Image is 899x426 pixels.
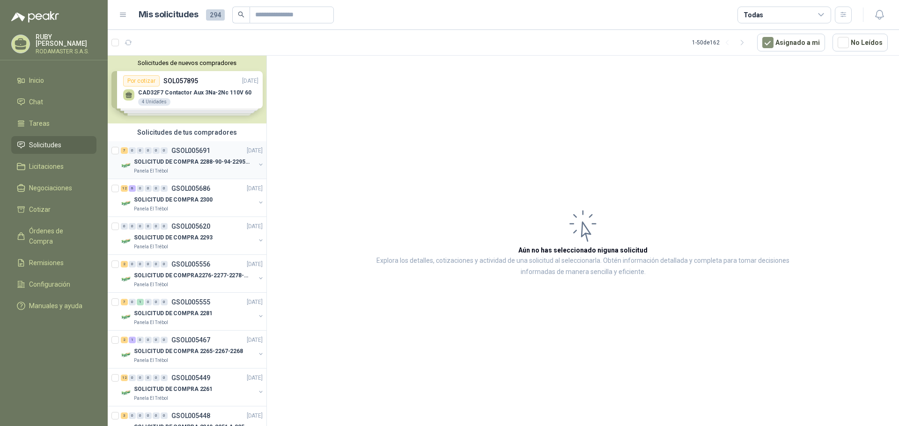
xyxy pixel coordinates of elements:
[36,49,96,54] p: RODAMASTER S.A.S.
[134,385,213,394] p: SOLICITUD DE COMPRA 2261
[137,412,144,419] div: 0
[121,349,132,361] img: Company Logo
[137,223,144,230] div: 0
[29,258,64,268] span: Remisiones
[171,147,210,154] p: GSOL005691
[171,223,210,230] p: GSOL005620
[171,185,210,192] p: GSOL005686
[145,337,152,343] div: 0
[11,11,59,22] img: Logo peakr
[153,261,160,267] div: 0
[145,299,152,305] div: 0
[153,185,160,192] div: 0
[29,226,88,246] span: Órdenes de Compra
[108,56,266,123] div: Solicitudes de nuevos compradoresPor cotizarSOL057895[DATE] CAD32F7 Contactor Aux 3Na-2Nc 110V 60...
[171,261,210,267] p: GSOL005556
[11,93,96,111] a: Chat
[121,183,265,213] a: 12 6 0 0 0 0 GSOL005686[DATE] Company LogoSOLICITUD DE COMPRA 2300Panela El Trébol
[121,145,265,175] a: 7 0 0 0 0 0 GSOL005691[DATE] Company LogoSOLICITUD DE COMPRA 2288-90-94-2295-96-2301-02-04Panela ...
[161,412,168,419] div: 0
[129,299,136,305] div: 0
[171,375,210,381] p: GSOL005449
[121,274,132,285] img: Company Logo
[247,184,263,193] p: [DATE]
[171,412,210,419] p: GSOL005448
[145,147,152,154] div: 0
[121,412,128,419] div: 3
[161,299,168,305] div: 0
[134,357,168,364] p: Panela El Trébol
[247,222,263,231] p: [DATE]
[145,223,152,230] div: 0
[11,275,96,293] a: Configuración
[153,375,160,381] div: 0
[161,185,168,192] div: 0
[757,34,825,51] button: Asignado a mi
[11,222,96,250] a: Órdenes de Compra
[137,185,144,192] div: 0
[121,337,128,343] div: 2
[744,10,763,20] div: Todas
[161,261,168,267] div: 0
[134,319,168,326] p: Panela El Trébol
[108,123,266,141] div: Solicitudes de tus compradores
[29,204,51,215] span: Cotizar
[121,236,132,247] img: Company Logo
[692,35,750,50] div: 1 - 50 de 162
[111,59,263,66] button: Solicitudes de nuevos compradores
[161,337,168,343] div: 0
[29,97,43,107] span: Chat
[29,118,50,129] span: Tareas
[11,179,96,197] a: Negociaciones
[129,261,136,267] div: 0
[134,243,168,251] p: Panela El Trébol
[171,299,210,305] p: GSOL005555
[121,221,265,251] a: 0 0 0 0 0 0 GSOL005620[DATE] Company LogoSOLICITUD DE COMPRA 2293Panela El Trébol
[134,167,168,175] p: Panela El Trébol
[145,412,152,419] div: 0
[134,347,243,356] p: SOLICITUD DE COMPRA 2265-2267-2268
[134,205,168,213] p: Panela El Trébol
[121,185,128,192] div: 12
[121,387,132,398] img: Company Logo
[121,198,132,209] img: Company Logo
[29,183,72,193] span: Negociaciones
[121,372,265,402] a: 12 0 0 0 0 0 GSOL005449[DATE] Company LogoSOLICITUD DE COMPRA 2261Panela El Trébol
[137,147,144,154] div: 0
[206,9,225,21] span: 294
[121,223,128,230] div: 0
[134,271,251,280] p: SOLICITUD DE COMPRA2276-2277-2278-2284-2285-
[137,299,144,305] div: 1
[121,299,128,305] div: 7
[121,261,128,267] div: 2
[134,395,168,402] p: Panela El Trébol
[129,337,136,343] div: 1
[11,158,96,175] a: Licitaciones
[161,375,168,381] div: 0
[247,412,263,420] p: [DATE]
[129,223,136,230] div: 0
[134,195,213,204] p: SOLICITUD DE COMPRA 2300
[171,337,210,343] p: GSOL005467
[247,298,263,307] p: [DATE]
[153,412,160,419] div: 0
[121,334,265,364] a: 2 1 0 0 0 0 GSOL005467[DATE] Company LogoSOLICITUD DE COMPRA 2265-2267-2268Panela El Trébol
[11,115,96,132] a: Tareas
[153,147,160,154] div: 0
[129,185,136,192] div: 6
[153,223,160,230] div: 0
[161,223,168,230] div: 0
[518,245,648,255] h3: Aún no has seleccionado niguna solicitud
[137,337,144,343] div: 0
[153,337,160,343] div: 0
[29,279,70,289] span: Configuración
[145,261,152,267] div: 0
[134,281,168,289] p: Panela El Trébol
[29,140,61,150] span: Solicitudes
[137,375,144,381] div: 0
[139,8,199,22] h1: Mis solicitudes
[129,375,136,381] div: 0
[134,309,213,318] p: SOLICITUD DE COMPRA 2281
[29,75,44,86] span: Inicio
[145,185,152,192] div: 0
